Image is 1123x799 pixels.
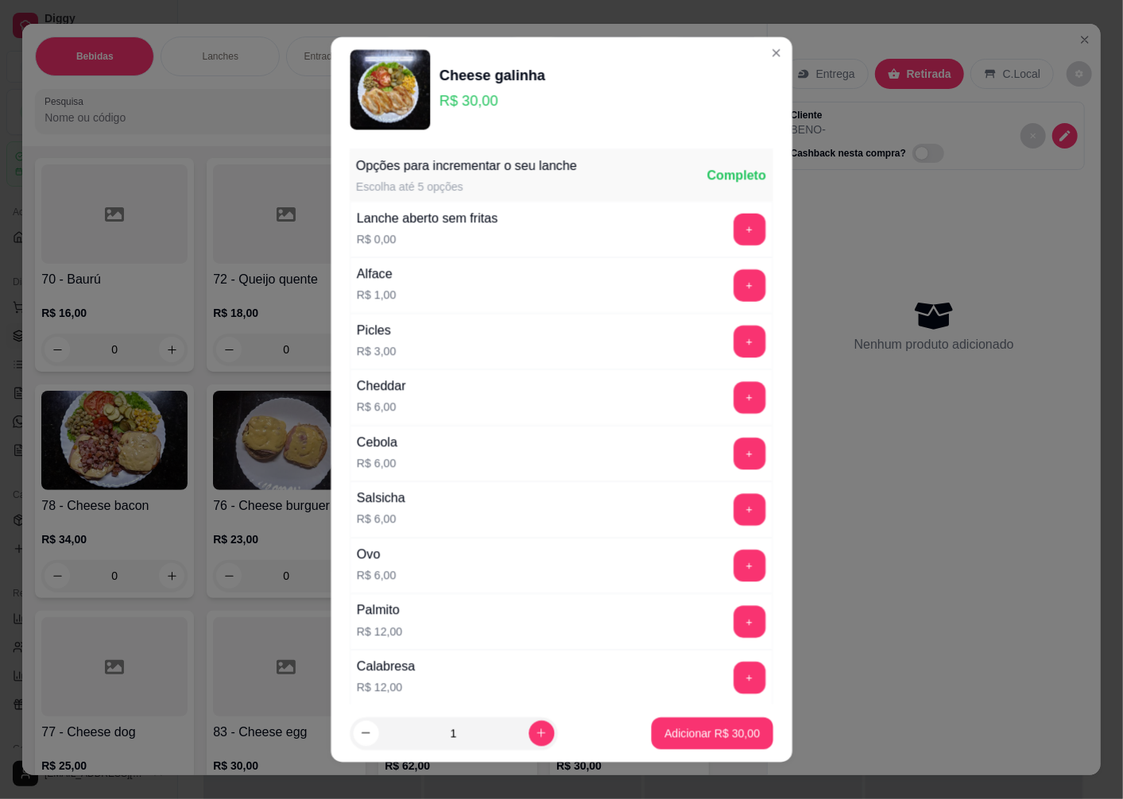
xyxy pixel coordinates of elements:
p: R$ 3,00 [357,344,396,360]
div: Salsicha [357,489,405,508]
button: add [734,214,765,245]
p: R$ 12,00 [357,680,416,696]
div: Palmito [357,601,402,620]
button: decrease-product-quantity [353,720,378,746]
div: Picles [357,321,396,340]
img: product-image [350,50,430,130]
button: add [734,382,765,414]
div: Cheddar [357,377,406,396]
p: R$ 1,00 [357,288,396,303]
button: add [734,494,765,526]
div: Alface [357,265,396,284]
button: increase-product-quantity [529,720,554,746]
div: Cheese galinha [440,64,545,87]
div: Completo [707,167,766,186]
p: R$ 6,00 [357,456,397,472]
div: Lanche aberto sem fritas [357,209,498,228]
button: add [734,326,765,357]
button: add [734,550,765,582]
p: R$ 30,00 [440,90,545,112]
div: Opções para incrementar o seu lanche [356,157,577,176]
button: add [734,270,765,302]
div: Escolha até 5 opções [356,179,577,195]
button: add [734,662,765,694]
button: Close [764,41,789,66]
button: add [734,606,765,638]
p: R$ 0,00 [357,231,498,247]
button: Adicionar R$ 30,00 [652,717,773,749]
button: add [734,438,765,469]
div: Cebola [357,433,397,452]
p: R$ 12,00 [357,623,402,639]
p: R$ 6,00 [357,399,406,415]
p: R$ 6,00 [357,511,405,527]
div: Calabresa [357,658,416,677]
p: R$ 6,00 [357,568,396,584]
div: Ovo [357,546,396,565]
p: Adicionar R$ 30,00 [664,725,760,741]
